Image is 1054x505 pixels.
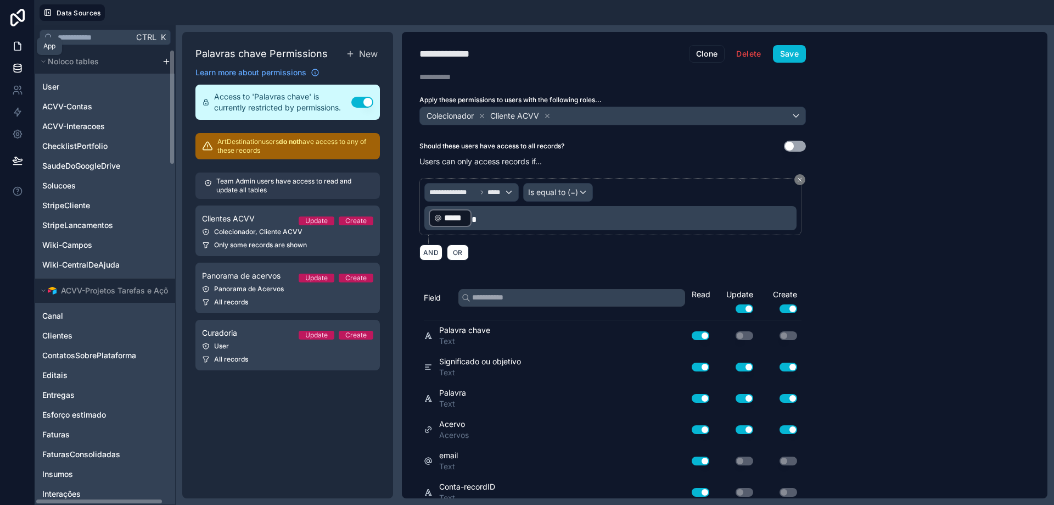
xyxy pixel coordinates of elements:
span: Is equal to (=) [528,187,578,198]
span: ACVV-Contas [42,101,92,112]
span: Colecionador [427,110,474,121]
div: Colecionador, Cliente ACVV [202,227,373,236]
div: Read [692,289,714,300]
div: User [37,78,173,96]
img: Airtable Logo [48,286,57,295]
span: Editais [42,370,68,381]
span: ACVV-Projetos Tarefas e Ações [61,285,177,296]
span: Insumos [42,469,73,480]
span: Panorama de acervos [202,270,281,281]
a: Clientes ACVVUpdateCreateColecionador, Cliente ACVVOnly some records are shown [195,206,380,256]
div: Panorama de Acervos [202,285,373,293]
label: Should these users have access to all records? [419,142,564,151]
span: ContatosSobrePlataforma [42,350,136,361]
span: User [42,81,59,92]
div: Insumos [37,465,173,483]
span: email [439,450,458,461]
span: FaturasConsolidadas [42,449,120,460]
span: Clientes [42,330,72,341]
span: Palavra chave [439,325,490,336]
span: Noloco tables [48,56,99,67]
button: Is equal to (=) [523,183,593,202]
span: ChecklistPortfolio [42,141,108,152]
div: StripeCliente [37,197,173,214]
div: Wiki-CentralDeAjuda [37,256,173,274]
div: Create [345,274,367,282]
button: Airtable LogoACVV-Projetos Tarefas e Ações [37,283,173,298]
span: K [159,34,167,41]
span: Canal [42,310,63,321]
span: Field [424,292,441,303]
span: Significado ou objetivo [439,356,521,367]
button: New [344,45,380,63]
span: Text [439,367,521,378]
div: Entregas [37,386,173,404]
div: Faturas [37,426,173,443]
div: Esforço estimado [37,406,173,424]
p: ArtDestination users have access to any of these records [217,137,373,155]
span: Data Sources [57,9,101,17]
div: Interações [37,485,173,503]
span: Wiki-Campos [42,240,92,251]
button: AND [419,245,442,260]
div: Canal [37,307,173,325]
span: Entregas [42,390,75,401]
label: Apply these permissions to users with the following roles... [419,96,806,104]
span: StripeCliente [42,200,90,211]
span: Learn more about permissions [195,67,306,78]
div: ContatosSobrePlataforma [37,347,173,364]
div: Update [714,289,758,313]
div: SaudeDoGoogleDrive [37,157,173,175]
div: Editais [37,367,173,384]
span: Interações [42,489,81,500]
span: Clientes ACVV [202,213,255,224]
a: Learn more about permissions [195,67,319,78]
div: ACVV-Contas [37,98,173,115]
p: Team Admin users have access to read and update all tables [216,177,371,195]
h1: Palavras chave Permissions [195,46,328,62]
span: Curadoria [202,328,237,338]
button: OR [447,245,469,260]
p: Users can only access records if... [419,156,806,167]
div: scrollable content [35,49,175,504]
strong: do not [279,137,299,146]
span: Acervos [439,430,469,441]
div: Wiki-Campos [37,236,173,254]
div: Create [345,331,367,340]
div: Update [305,331,328,340]
div: StripeLancamentos [37,217,173,234]
div: Update [305,274,328,282]
span: Only some records are shown [214,241,307,249]
button: ColecionadorCliente ACVV [419,107,806,125]
div: Clientes [37,327,173,345]
span: StripeLancamentos [42,220,113,231]
span: Conta-recordID [439,481,495,492]
div: ChecklistPortfolio [37,137,173,155]
span: Acervo [439,419,469,430]
span: Cliente ACVV [490,110,539,121]
span: New [359,47,378,60]
span: Access to 'Palavras chave' is currently restricted by permissions. [214,91,351,113]
div: App [43,42,55,51]
span: OR [451,248,465,257]
span: Text [439,492,495,503]
span: All records [214,355,248,364]
span: Esforço estimado [42,409,106,420]
div: Solucoes [37,177,173,195]
a: Panorama de acervosUpdateCreatePanorama de AcervosAll records [195,263,380,313]
div: ACVV-Interacoes [37,118,173,135]
div: FaturasConsolidadas [37,446,173,463]
span: Wiki-CentralDeAjuda [42,259,120,270]
button: Data Sources [40,4,105,21]
span: Palavra [439,387,466,398]
span: Text [439,461,458,472]
span: All records [214,298,248,307]
button: Delete [729,45,768,63]
button: Save [773,45,806,63]
span: ACVV-Interacoes [42,121,105,132]
span: SaudeDoGoogleDrive [42,160,120,171]
div: User [202,342,373,351]
button: Noloco tables [37,54,158,69]
span: Text [439,398,466,409]
span: Ctrl [135,30,158,44]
